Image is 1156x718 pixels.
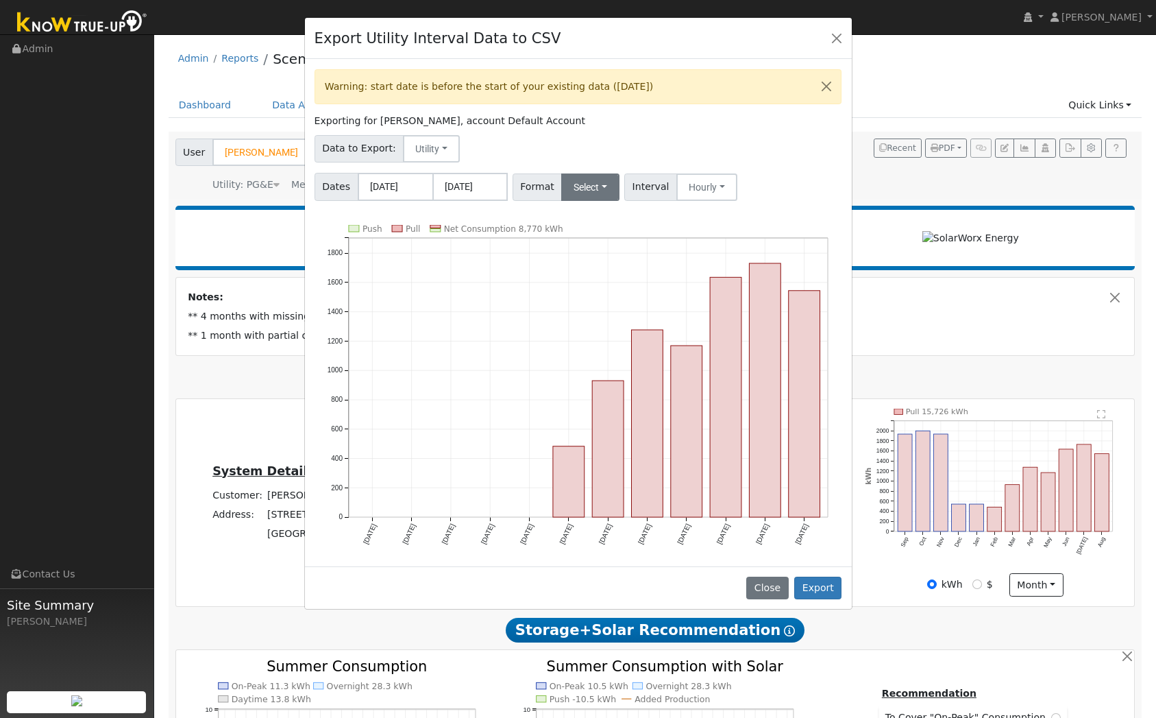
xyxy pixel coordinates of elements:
text: 1400 [327,308,343,315]
button: Close [746,577,788,600]
text: [DATE] [637,523,652,545]
text: 600 [331,425,343,433]
text: 800 [331,396,343,404]
text: 1600 [327,278,343,286]
text: 400 [331,455,343,462]
label: Exporting for [PERSON_NAME], account Default Account [315,114,585,128]
rect: onclick="" [553,446,585,517]
span: Interval [624,173,677,201]
text: 0 [339,514,343,521]
text: Push [362,224,382,234]
text: [DATE] [440,523,456,545]
span: Data to Export: [315,135,404,163]
button: Export [794,577,841,600]
h4: Export Utility Interval Data to CSV [315,27,561,49]
rect: onclick="" [710,278,741,518]
text: [DATE] [558,523,574,545]
text: [DATE] [676,523,692,545]
text: [DATE] [362,523,378,545]
text: 1200 [327,337,343,345]
text: 1000 [327,367,343,374]
text: [DATE] [401,523,417,545]
div: Warning: start date is before the start of your existing data ([DATE]) [315,69,842,104]
text: 1800 [327,249,343,256]
text: Pull [406,224,420,234]
rect: onclick="" [671,346,702,517]
button: Close [812,70,841,104]
button: Hourly [676,173,737,201]
text: Net Consumption 8,770 kWh [444,224,563,234]
text: [DATE] [519,523,534,545]
span: Dates [315,173,358,201]
button: Utility [403,135,460,163]
rect: onclick="" [632,330,663,517]
text: [DATE] [480,523,495,545]
text: 200 [331,484,343,492]
rect: onclick="" [750,263,781,518]
span: Format [513,173,563,201]
button: Select [561,173,619,201]
text: [DATE] [794,523,810,545]
text: [DATE] [598,523,613,545]
text: [DATE] [754,523,770,545]
rect: onclick="" [592,381,624,517]
rect: onclick="" [789,291,820,518]
text: [DATE] [715,523,731,545]
button: Close [827,28,846,47]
